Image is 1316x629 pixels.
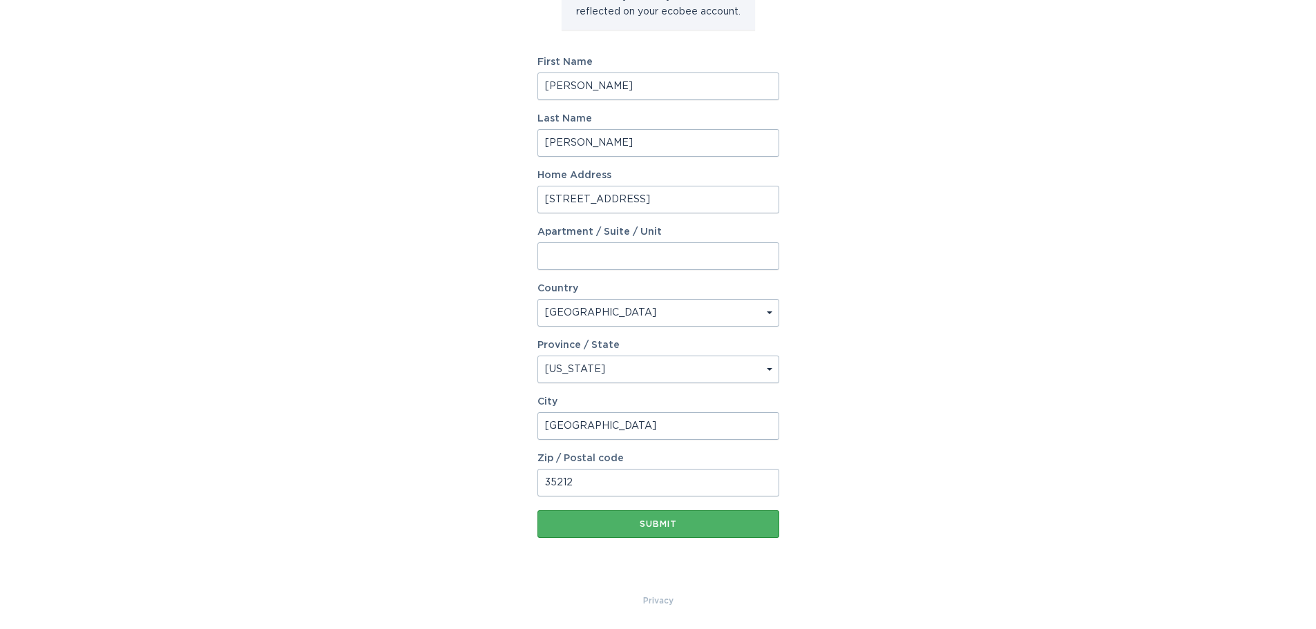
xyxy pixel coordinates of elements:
label: Home Address [537,171,779,180]
label: Last Name [537,114,779,124]
label: Country [537,284,578,293]
button: Submit [537,510,779,538]
label: Zip / Postal code [537,454,779,463]
label: Apartment / Suite / Unit [537,227,779,237]
label: City [537,397,779,407]
label: First Name [537,57,779,67]
a: Privacy Policy & Terms of Use [643,593,674,608]
div: Submit [544,520,772,528]
label: Province / State [537,340,620,350]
